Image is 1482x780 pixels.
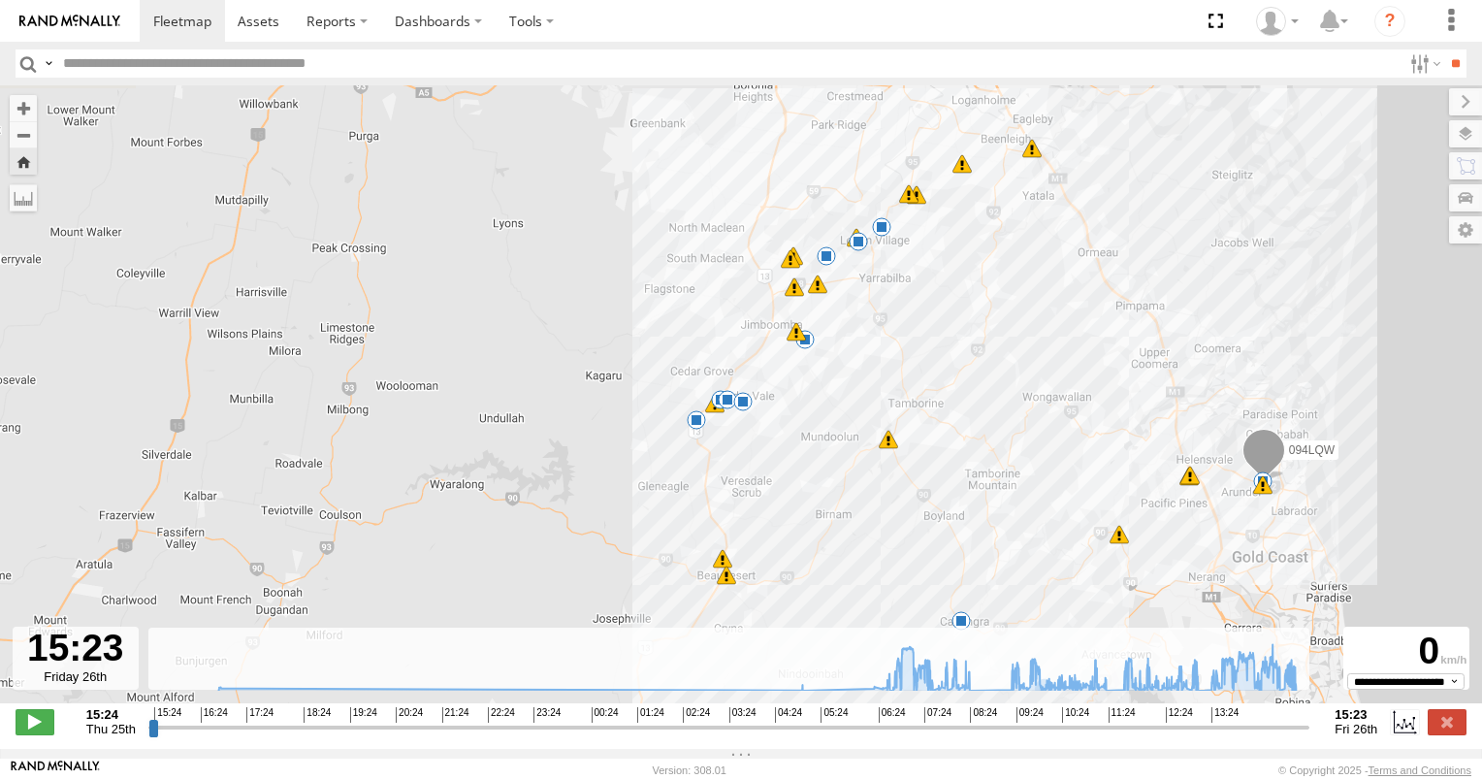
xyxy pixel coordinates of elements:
[86,707,136,722] strong: 15:24
[705,394,725,413] div: 10
[970,707,997,723] span: 08:24
[86,722,136,736] span: Thu 25th Sep 2025
[19,15,120,28] img: rand-logo.svg
[847,228,866,247] div: 10
[1166,707,1193,723] span: 12:24
[1211,707,1239,723] span: 13:24
[787,322,806,341] div: 13
[10,95,37,121] button: Zoom in
[1022,139,1042,158] div: 5
[1449,216,1482,244] label: Map Settings
[10,184,37,211] label: Measure
[1335,722,1377,736] span: Fri 26th Sep 2025
[533,707,561,723] span: 23:24
[1402,49,1444,78] label: Search Filter Options
[442,707,469,723] span: 21:24
[10,148,37,175] button: Zoom Home
[41,49,56,78] label: Search Query
[1278,764,1471,776] div: © Copyright 2025 -
[637,707,664,723] span: 01:24
[879,707,906,723] span: 06:24
[201,707,228,723] span: 16:24
[1016,707,1044,723] span: 09:24
[1253,475,1273,495] div: 5
[1062,707,1089,723] span: 10:24
[729,707,757,723] span: 03:24
[1428,709,1466,734] label: Close
[653,764,726,776] div: Version: 308.01
[1335,707,1377,722] strong: 15:23
[16,709,54,734] label: Play/Stop
[1289,443,1335,457] span: 094LQW
[775,707,802,723] span: 04:24
[1249,7,1305,36] div: Alex Bates
[1253,471,1273,491] div: 5
[304,707,331,723] span: 18:24
[350,707,377,723] span: 19:24
[821,707,848,723] span: 05:24
[1346,630,1466,673] div: 0
[10,121,37,148] button: Zoom out
[246,707,274,723] span: 17:24
[1374,6,1405,37] i: ?
[1109,707,1136,723] span: 11:24
[396,707,423,723] span: 20:24
[154,707,181,723] span: 15:24
[11,761,100,780] a: Visit our Website
[683,707,710,723] span: 02:24
[1369,764,1471,776] a: Terms and Conditions
[924,707,951,723] span: 07:24
[592,707,619,723] span: 00:24
[488,707,515,723] span: 22:24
